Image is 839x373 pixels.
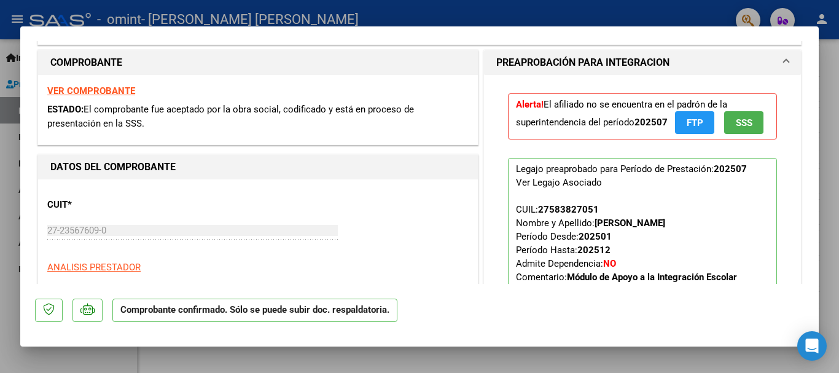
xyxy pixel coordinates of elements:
strong: COMPROBANTE [50,57,122,68]
span: Comentario: [516,272,737,296]
strong: 202501 [579,231,612,242]
span: ESTADO: [47,104,84,115]
span: FTP [687,117,703,128]
strong: Módulo de Apoyo a la Integración Escolar (Equipo) [516,272,737,296]
strong: 202512 [577,245,611,256]
strong: [PERSON_NAME] [595,218,665,229]
p: Comprobante confirmado. Sólo se puede subir doc. respaldatoria. [112,299,397,323]
strong: DATOS DEL COMPROBANTE [50,161,176,173]
mat-expansion-panel-header: PREAPROBACIÓN PARA INTEGRACION [484,50,801,75]
div: PREAPROBACIÓN PARA INTEGRACION [484,75,801,331]
div: Open Intercom Messenger [797,331,827,361]
p: Legajo preaprobado para Período de Prestación: [508,158,777,303]
h1: PREAPROBACIÓN PARA INTEGRACION [496,55,669,70]
strong: 202507 [714,163,747,175]
span: CUIL: Nombre y Apellido: Período Desde: Período Hasta: Admite Dependencia: [516,204,737,296]
div: 27583827051 [538,203,599,216]
button: SSS [724,111,763,134]
span: SSS [736,117,752,128]
span: El comprobante fue aceptado por la obra social, codificado y está en proceso de presentación en l... [47,104,414,129]
button: FTP [675,111,714,134]
span: El afiliado no se encuentra en el padrón de la superintendencia del período [516,99,763,128]
a: VER COMPROBANTE [47,85,135,96]
p: [PERSON_NAME] [PERSON_NAME] [47,283,469,297]
span: ANALISIS PRESTADOR [47,262,141,273]
strong: NO [603,258,616,269]
strong: Alerta! [516,99,544,110]
strong: 202507 [634,117,668,128]
div: Ver Legajo Asociado [516,176,602,189]
p: CUIT [47,198,174,212]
